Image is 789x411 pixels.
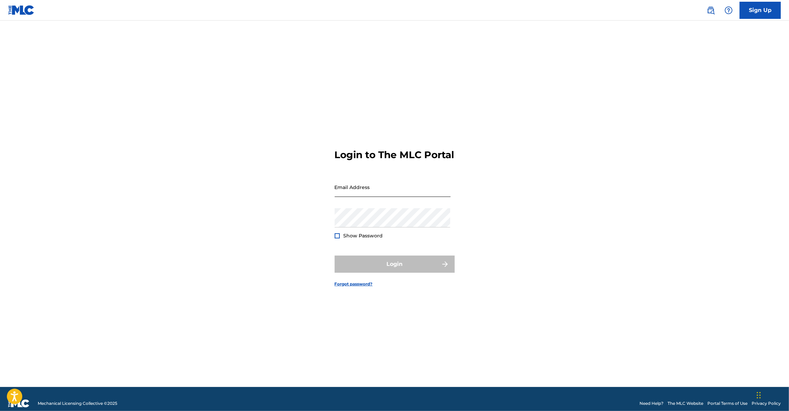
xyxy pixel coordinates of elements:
[757,385,761,406] div: Drag
[8,399,29,408] img: logo
[668,400,703,407] a: The MLC Website
[707,6,715,14] img: search
[752,400,781,407] a: Privacy Policy
[722,3,736,17] div: Help
[639,400,664,407] a: Need Help?
[707,400,748,407] a: Portal Terms of Use
[335,149,454,161] h3: Login to The MLC Portal
[704,3,718,17] a: Public Search
[335,281,373,287] a: Forgot password?
[755,378,789,411] iframe: Chat Widget
[740,2,781,19] a: Sign Up
[8,5,35,15] img: MLC Logo
[344,233,383,239] span: Show Password
[725,6,733,14] img: help
[38,400,117,407] span: Mechanical Licensing Collective © 2025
